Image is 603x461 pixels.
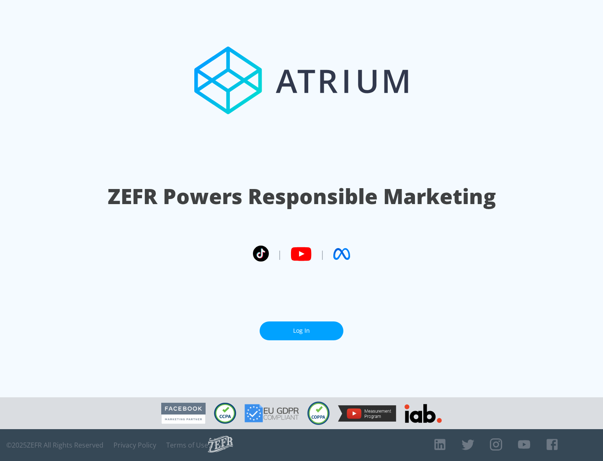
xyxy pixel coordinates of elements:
img: YouTube Measurement Program [338,405,396,422]
span: | [320,248,325,260]
img: GDPR Compliant [245,404,299,422]
img: COPPA Compliant [307,401,330,425]
img: CCPA Compliant [214,403,236,424]
img: IAB [405,404,442,423]
h1: ZEFR Powers Responsible Marketing [108,182,496,211]
a: Privacy Policy [113,441,156,449]
span: © 2025 ZEFR All Rights Reserved [6,441,103,449]
a: Log In [260,321,343,340]
img: Facebook Marketing Partner [161,403,206,424]
span: | [277,248,282,260]
a: Terms of Use [166,441,208,449]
